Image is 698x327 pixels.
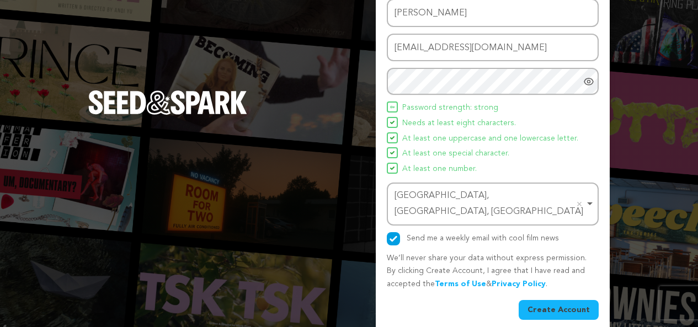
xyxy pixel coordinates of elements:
a: Privacy Policy [492,280,546,288]
span: At least one number. [402,163,477,176]
div: [GEOGRAPHIC_DATA], [GEOGRAPHIC_DATA], [GEOGRAPHIC_DATA] [395,188,584,220]
a: Show password as plain text. Warning: this will display your password on the screen. [583,76,594,87]
input: Email address [387,34,599,62]
span: Needs at least eight characters. [402,117,516,130]
span: At least one special character. [402,147,509,160]
img: Seed&Spark Icon [390,120,395,125]
img: Seed&Spark Icon [390,136,395,140]
label: Send me a weekly email with cool film news [407,234,559,242]
img: Seed&Spark Logo [88,90,247,115]
button: Remove item: 'ChIJk2r4U_iNOIgRjxV526_YGDY' [574,199,585,210]
a: Seed&Spark Homepage [88,90,247,137]
img: Seed&Spark Icon [390,166,395,170]
span: Password strength: strong [402,101,498,115]
img: Seed&Spark Icon [390,151,395,155]
span: At least one uppercase and one lowercase letter. [402,132,578,146]
a: Terms of Use [435,280,486,288]
button: Create Account [519,300,599,320]
p: We’ll never share your data without express permission. By clicking Create Account, I agree that ... [387,252,599,291]
img: Seed&Spark Icon [390,105,395,109]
